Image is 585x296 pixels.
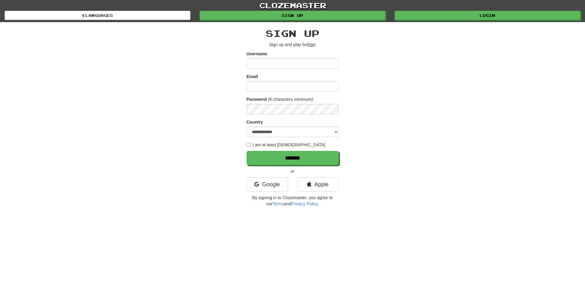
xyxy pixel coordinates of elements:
a: Languages [5,11,190,20]
label: Email [247,73,258,80]
a: Terms [272,201,284,206]
p: By signing in to Clozemaster, you agree to our and . [247,195,339,207]
a: Login [395,11,580,20]
a: Apple [297,177,339,191]
u: free [307,42,315,47]
input: I am at least [DEMOGRAPHIC_DATA] [247,143,251,147]
label: Username [247,51,267,57]
p: Sign up and play for ! [247,41,339,48]
label: Country [247,119,263,125]
label: Password [247,96,267,102]
a: Google [247,177,288,191]
h2: Sign up [247,28,339,38]
p: or [247,168,339,174]
em: (6 characters minimum) [268,97,313,102]
label: I am at least [DEMOGRAPHIC_DATA] [247,142,326,148]
a: Privacy Policy [291,201,318,206]
a: Sign up [200,11,385,20]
